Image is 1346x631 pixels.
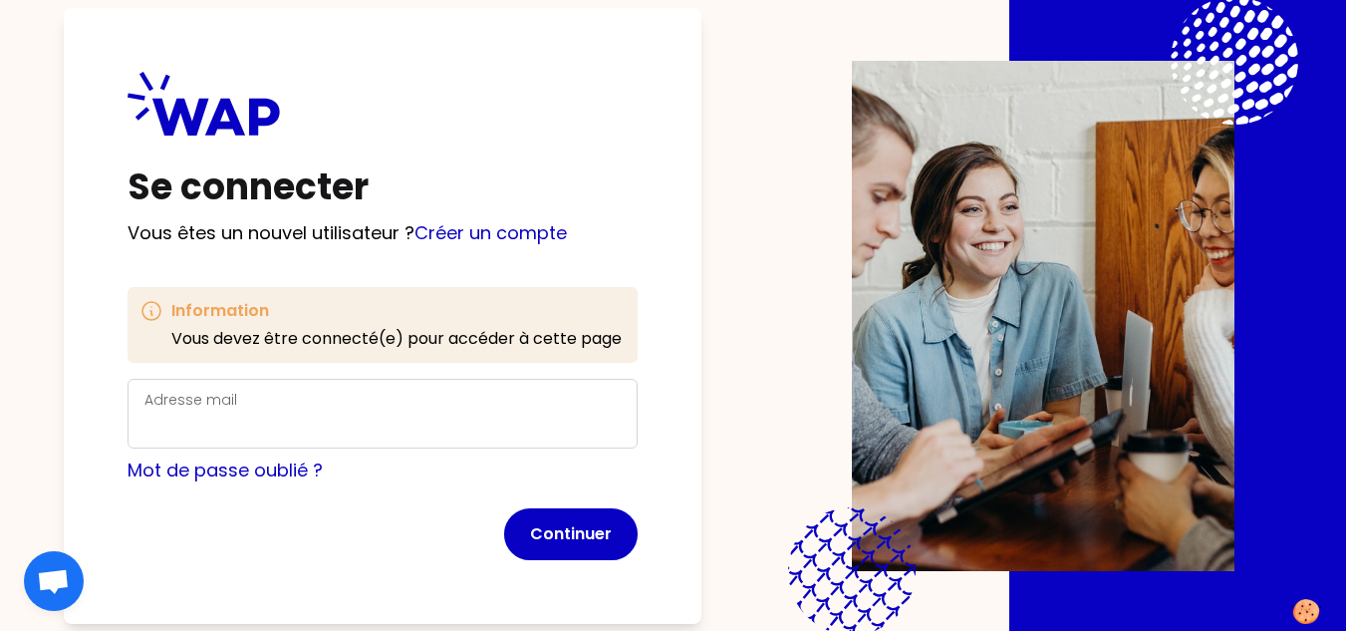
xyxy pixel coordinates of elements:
h1: Se connecter [128,167,638,207]
p: Vous devez être connecté(e) pour accéder à cette page [171,327,622,351]
button: Continuer [504,508,638,560]
div: Ouvrir le chat [24,551,84,611]
label: Adresse mail [144,390,237,410]
img: Description [852,61,1234,571]
a: Mot de passe oublié ? [128,458,323,482]
h3: Information [171,299,622,323]
p: Vous êtes un nouvel utilisateur ? [128,219,638,247]
a: Créer un compte [414,220,567,245]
